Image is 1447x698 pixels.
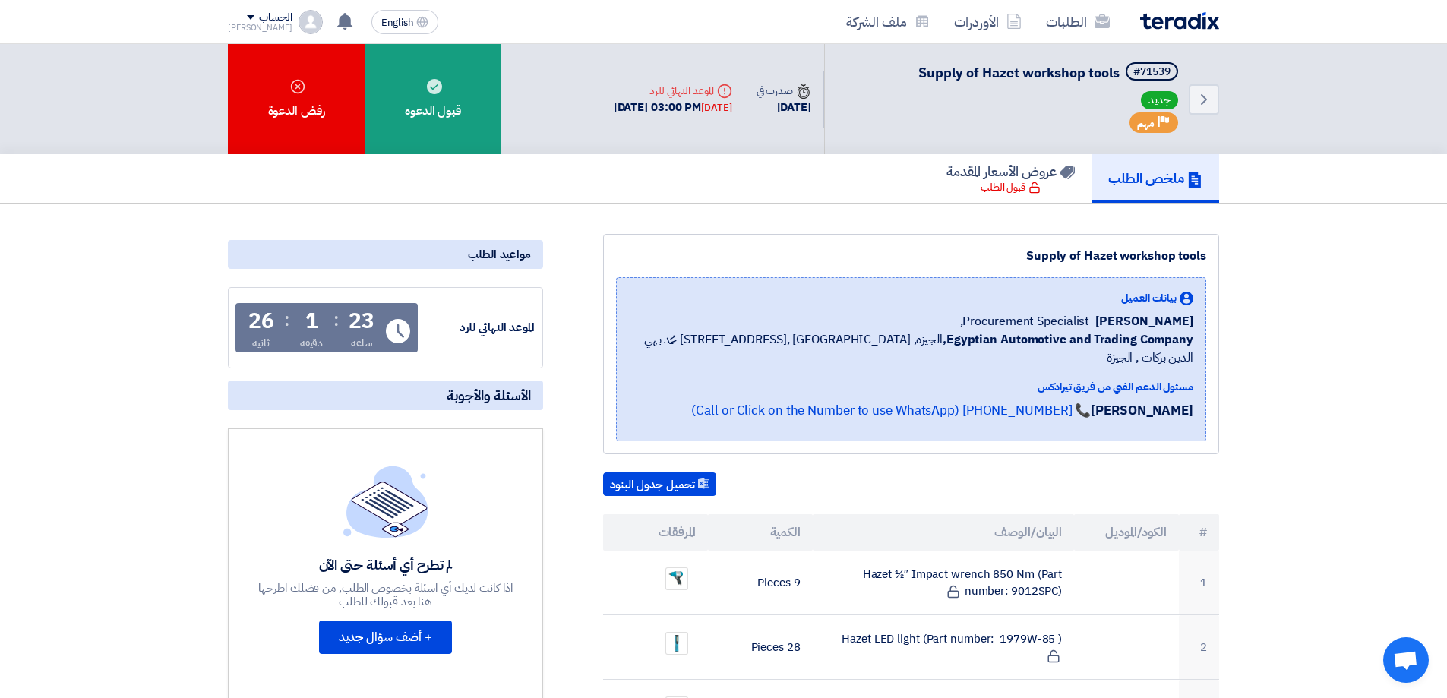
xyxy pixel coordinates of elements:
[918,62,1120,83] span: Supply of Hazet workshop tools
[319,621,452,654] button: + أضف سؤال جديد
[603,514,708,551] th: المرفقات
[447,387,531,404] span: الأسئلة والأجوبة
[614,83,732,99] div: الموعد النهائي للرد
[1133,67,1171,77] div: #71539
[1091,401,1193,420] strong: [PERSON_NAME]
[701,100,731,115] div: [DATE]
[813,615,1075,680] td: Hazet LED light (Part number: 1979W-85 )
[757,99,811,116] div: [DATE]
[981,180,1041,195] div: قبول الطلب
[691,401,1091,420] a: 📞 [PHONE_NUMBER] (Call or Click on the Number to use WhatsApp)
[1121,290,1177,306] span: بيانات العميل
[351,335,373,351] div: ساعة
[1140,12,1219,30] img: Teradix logo
[616,247,1206,265] div: Supply of Hazet workshop tools
[629,330,1193,367] span: الجيزة, [GEOGRAPHIC_DATA] ,[STREET_ADDRESS] محمد بهي الدين بركات , الجيزة
[918,62,1181,84] h5: Supply of Hazet workshop tools
[1092,154,1219,203] a: ملخص الطلب
[930,154,1092,203] a: عروض الأسعار المقدمة قبول الطلب
[349,311,374,332] div: 23
[946,163,1075,180] h5: عروض الأسعار المقدمة
[708,514,813,551] th: الكمية
[299,10,323,34] img: profile_test.png
[629,379,1193,395] div: مسئول الدعم الفني من فريق تيرادكس
[834,4,942,39] a: ملف الشركة
[252,335,270,351] div: ثانية
[365,44,501,154] div: قبول الدعوه
[942,4,1034,39] a: الأوردرات
[960,312,1090,330] span: Procurement Specialist,
[1383,637,1429,683] div: دردشة مفتوحة
[813,551,1075,615] td: Hazet 1⁄2″ Impact wrench 850 Nm (Part number: 9012SPC)
[943,330,1193,349] b: Egyptian Automotive and Trading Company,
[305,311,318,332] div: 1
[1179,615,1219,680] td: 2
[603,472,716,497] button: تحميل جدول البنود
[1108,169,1202,187] h5: ملخص الطلب
[371,10,438,34] button: English
[1179,551,1219,615] td: 1
[614,99,732,116] div: [DATE] 03:00 PM
[333,306,339,333] div: :
[708,615,813,680] td: 28 Pieces
[1137,116,1155,131] span: مهم
[257,581,515,608] div: اذا كانت لديك أي اسئلة بخصوص الطلب, من فضلك اطرحها هنا بعد قبولك للطلب
[1074,514,1179,551] th: الكود/الموديل
[666,570,687,588] img: _Impact_wrench___Nm_1758629550768.png
[813,514,1075,551] th: البيان/الوصف
[708,551,813,615] td: 9 Pieces
[248,311,274,332] div: 26
[284,306,289,333] div: :
[381,17,413,28] span: English
[228,44,365,154] div: رفض الدعوة
[666,633,687,653] img: LED_light_1758629635228.png
[1095,312,1193,330] span: [PERSON_NAME]
[1141,91,1178,109] span: جديد
[257,556,515,573] div: لم تطرح أي أسئلة حتى الآن
[259,11,292,24] div: الحساب
[343,466,428,537] img: empty_state_list.svg
[421,319,535,336] div: الموعد النهائي للرد
[1179,514,1219,551] th: #
[1034,4,1122,39] a: الطلبات
[757,83,811,99] div: صدرت في
[300,335,324,351] div: دقيقة
[228,240,543,269] div: مواعيد الطلب
[228,24,292,32] div: [PERSON_NAME]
